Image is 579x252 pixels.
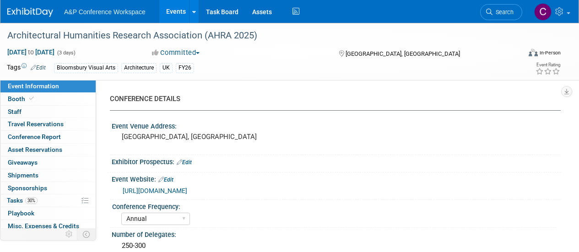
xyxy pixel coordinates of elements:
[25,197,38,204] span: 30%
[0,80,96,92] a: Event Information
[121,63,157,73] div: Architecture
[8,159,38,166] span: Giveaways
[7,8,53,17] img: ExhibitDay
[529,49,538,56] img: Format-Inperson.png
[8,146,62,153] span: Asset Reservations
[8,172,38,179] span: Shipments
[0,93,96,105] a: Booth
[0,156,96,169] a: Giveaways
[77,228,96,240] td: Toggle Event Tabs
[8,95,36,102] span: Booth
[8,209,34,217] span: Playbook
[0,106,96,118] a: Staff
[8,133,61,140] span: Conference Report
[0,194,96,207] a: Tasks30%
[346,50,460,57] span: [GEOGRAPHIC_DATA], [GEOGRAPHIC_DATA]
[112,119,561,131] div: Event Venue Address:
[122,133,289,141] pre: [GEOGRAPHIC_DATA], [GEOGRAPHIC_DATA]
[176,63,194,73] div: FY26
[112,155,561,167] div: Exhibitor Prospectus:
[0,169,96,182] a: Shipments
[177,159,192,166] a: Edit
[158,177,173,183] a: Edit
[7,197,38,204] span: Tasks
[0,220,96,232] a: Misc. Expenses & Credits
[8,108,22,115] span: Staff
[0,182,96,194] a: Sponsorships
[4,27,514,44] div: Architectural Humanities Research Association (AHRA 2025)
[7,63,46,73] td: Tags
[0,131,96,143] a: Conference Report
[61,228,77,240] td: Personalize Event Tab Strip
[0,144,96,156] a: Asset Reservations
[160,63,173,73] div: UK
[8,222,79,230] span: Misc. Expenses & Credits
[31,64,46,71] a: Edit
[27,48,35,56] span: to
[8,82,59,90] span: Event Information
[123,187,187,194] a: [URL][DOMAIN_NAME]
[7,48,55,56] span: [DATE] [DATE]
[534,3,552,21] img: Carrlee Craig
[480,48,561,61] div: Event Format
[0,207,96,220] a: Playbook
[112,228,561,239] div: Number of Delegates:
[0,118,96,130] a: Travel Reservations
[110,94,554,104] div: CONFERENCE DETAILS
[480,4,522,20] a: Search
[64,8,146,16] span: A&P Conference Workspace
[29,96,34,101] i: Booth reservation complete
[112,200,557,211] div: Conference Frequency:
[112,172,561,184] div: Event Website:
[492,9,514,16] span: Search
[149,48,203,58] button: Committed
[56,50,76,56] span: (3 days)
[8,184,47,192] span: Sponsorships
[539,49,561,56] div: In-Person
[8,120,64,128] span: Travel Reservations
[54,63,118,73] div: Bloomsbury Visual Arts
[536,63,560,67] div: Event Rating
